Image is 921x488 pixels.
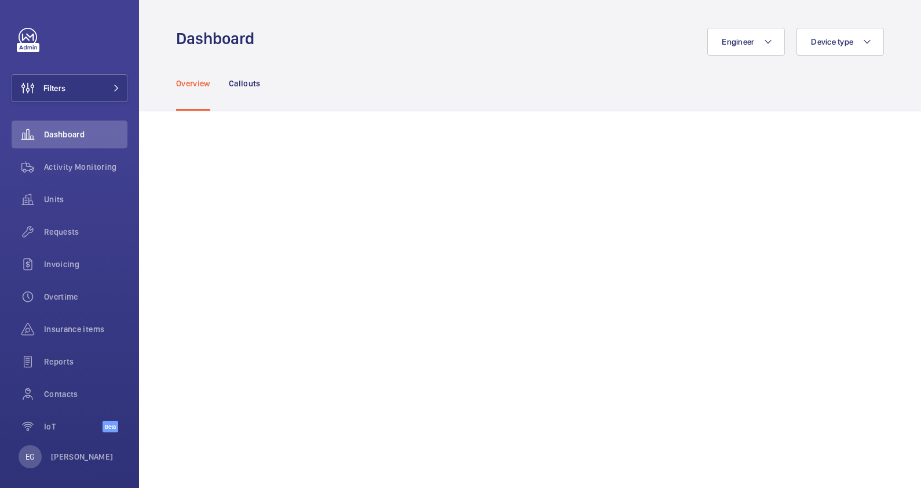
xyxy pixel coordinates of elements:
[44,161,127,173] span: Activity Monitoring
[44,323,127,335] span: Insurance items
[25,451,35,462] p: EG
[44,258,127,270] span: Invoicing
[707,28,785,56] button: Engineer
[44,194,127,205] span: Units
[176,78,210,89] p: Overview
[811,37,853,46] span: Device type
[51,451,114,462] p: [PERSON_NAME]
[176,28,261,49] h1: Dashboard
[44,291,127,303] span: Overtime
[722,37,754,46] span: Engineer
[43,82,65,94] span: Filters
[44,129,127,140] span: Dashboard
[44,356,127,367] span: Reports
[44,226,127,238] span: Requests
[103,421,118,432] span: Beta
[229,78,261,89] p: Callouts
[44,421,103,432] span: IoT
[44,388,127,400] span: Contacts
[12,74,127,102] button: Filters
[796,28,884,56] button: Device type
